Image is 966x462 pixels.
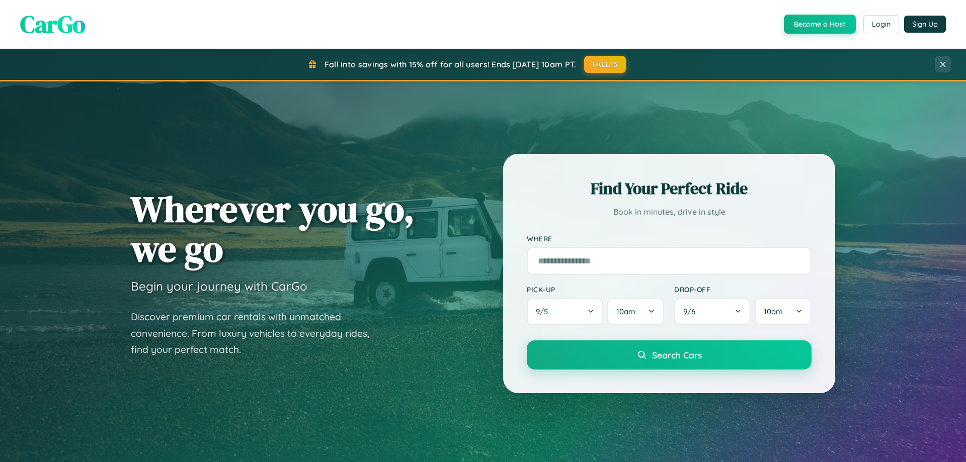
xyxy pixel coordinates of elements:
[536,307,553,316] span: 9 / 5
[584,56,626,73] button: FALL15
[527,298,603,325] button: 9/5
[764,307,783,316] span: 10am
[527,340,812,369] button: Search Cars
[527,177,812,200] h2: Find Your Perfect Ride
[20,8,86,41] span: CarGo
[652,349,702,360] span: Search Cars
[683,307,700,316] span: 9 / 6
[616,307,635,316] span: 10am
[863,15,899,33] button: Login
[131,189,415,268] h1: Wherever you go, we go
[527,285,664,294] label: Pick-up
[784,15,856,34] button: Become a Host
[325,59,577,69] span: Fall into savings with 15% off for all users! Ends [DATE] 10am PT.
[527,234,812,243] label: Where
[527,205,812,219] p: Book in minutes, drive in style
[131,279,307,294] h3: Begin your journey with CarGo
[131,309,382,358] p: Discover premium car rentals with unmatched convenience. From luxury vehicles to everyday rides, ...
[755,298,812,325] button: 10am
[607,298,664,325] button: 10am
[674,285,812,294] label: Drop-off
[674,298,751,325] button: 9/6
[904,16,946,33] button: Sign Up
